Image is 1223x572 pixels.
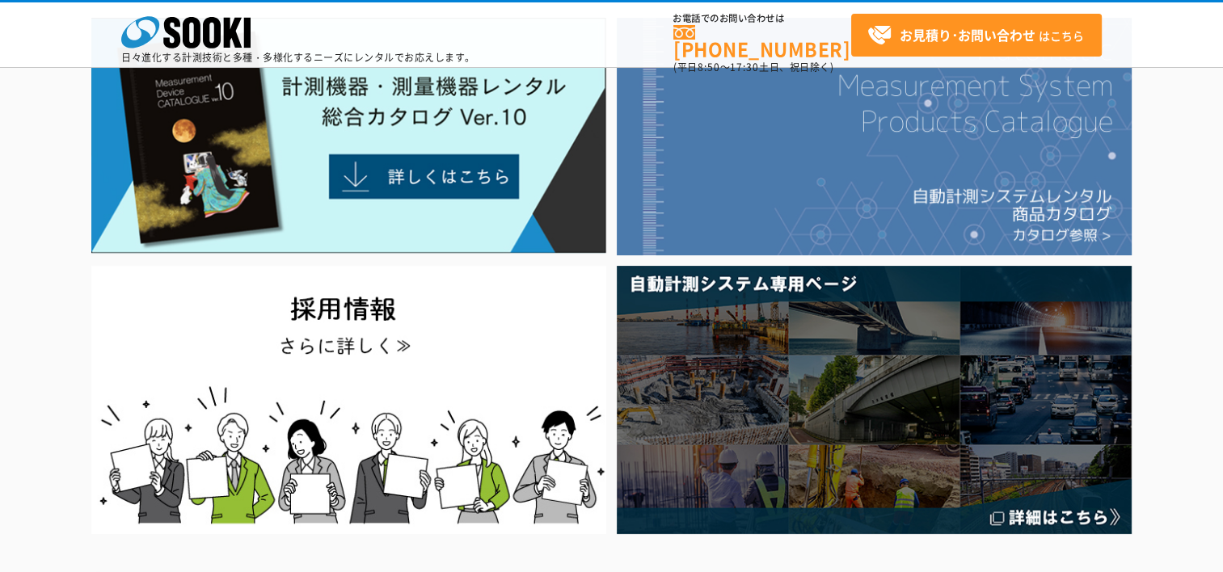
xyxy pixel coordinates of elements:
[698,60,720,74] span: 8:50
[617,266,1132,533] img: 自動計測システム専用ページ
[851,14,1102,57] a: お見積り･お問い合わせはこちら
[121,53,475,62] p: 日々進化する計測技術と多種・多様化するニーズにレンタルでお応えします。
[730,60,759,74] span: 17:30
[900,25,1035,44] strong: お見積り･お問い合わせ
[867,23,1084,48] span: はこちら
[91,18,606,254] img: Catalog Ver10
[673,14,851,23] span: お電話でのお問い合わせは
[673,60,833,74] span: (平日 ～ 土日、祝日除く)
[617,18,1132,255] img: 自動計測システムカタログ
[91,266,606,533] img: SOOKI recruit
[673,25,851,58] a: [PHONE_NUMBER]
